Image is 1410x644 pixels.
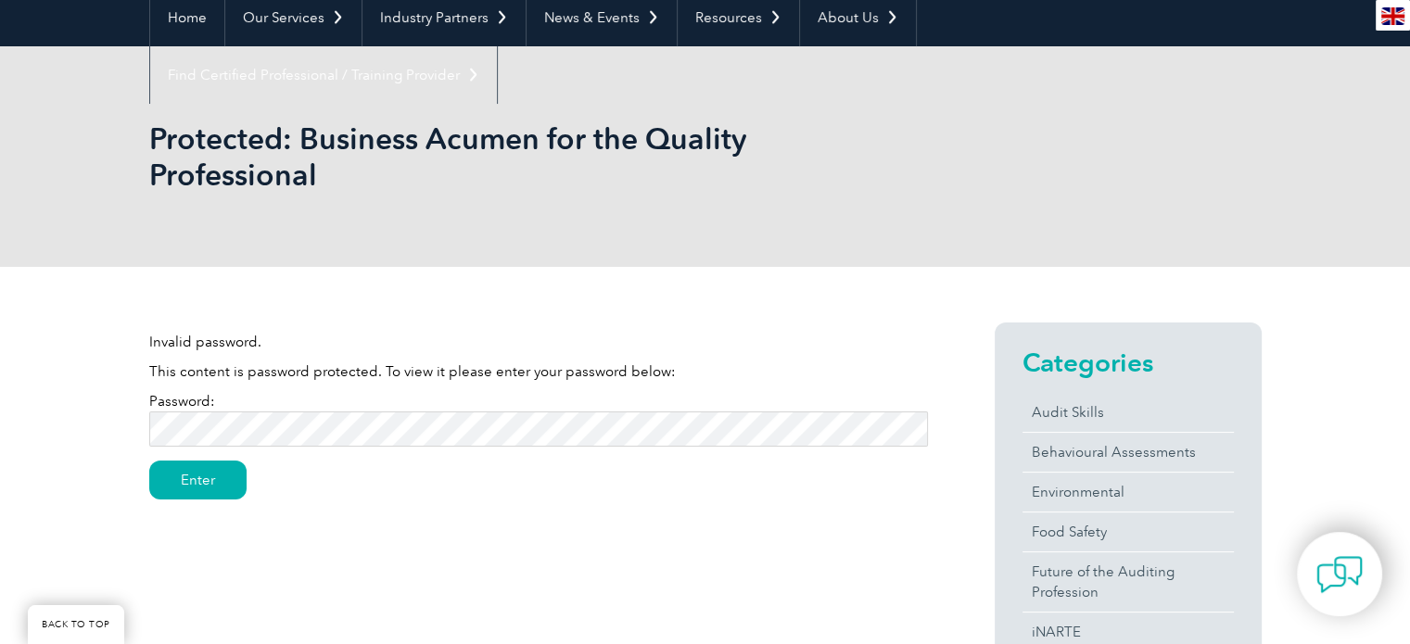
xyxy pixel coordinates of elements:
[1023,347,1234,377] h2: Categories
[1381,7,1404,25] img: en
[149,120,861,193] h1: Protected: Business Acumen for the Quality Professional
[150,46,497,104] a: Find Certified Professional / Training Provider
[149,461,247,499] input: Enter
[149,411,928,447] input: Password:
[28,605,124,644] a: BACK TO TOP
[149,393,928,437] label: Password:
[1023,473,1234,511] a: Environmental
[1023,393,1234,432] a: Audit Skills
[1023,433,1234,472] a: Behavioural Assessments
[149,332,928,352] p: Invalid password.
[1316,551,1363,598] img: contact-chat.png
[1023,512,1234,551] a: Food Safety
[149,361,928,382] p: This content is password protected. To view it please enter your password below:
[1023,552,1234,612] a: Future of the Auditing Profession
